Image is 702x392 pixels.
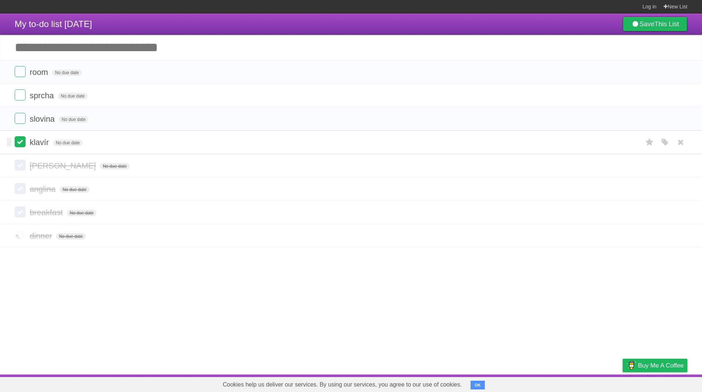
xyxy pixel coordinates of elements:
[588,376,604,390] a: Terms
[56,233,86,240] span: No due date
[59,116,88,123] span: No due date
[15,206,26,217] label: Done
[30,91,56,100] span: sprcha
[626,359,636,372] img: Buy me a coffee
[58,93,87,99] span: No due date
[60,186,89,193] span: No due date
[30,68,50,77] span: room
[30,138,51,147] span: klavír
[67,210,97,216] span: No due date
[30,161,98,170] span: [PERSON_NAME]
[471,381,485,389] button: OK
[654,20,679,28] b: This List
[215,377,469,392] span: Cookies help us deliver our services. By using our services, you agree to our use of cookies.
[30,114,56,123] span: slovina
[525,376,541,390] a: About
[641,376,687,390] a: Suggest a feature
[30,231,54,240] span: dinner
[623,359,687,372] a: Buy me a coffee
[15,183,26,194] label: Done
[623,17,687,31] a: SaveThis List
[100,163,129,170] span: No due date
[15,136,26,147] label: Done
[15,113,26,124] label: Done
[15,66,26,77] label: Done
[30,208,65,217] span: breakfast
[52,69,82,76] span: No due date
[15,90,26,100] label: Done
[613,376,632,390] a: Privacy
[15,160,26,171] label: Done
[30,184,57,194] span: anglina
[15,19,92,29] span: My to-do list [DATE]
[550,376,579,390] a: Developers
[643,136,657,148] label: Star task
[53,140,83,146] span: No due date
[638,359,684,372] span: Buy me a coffee
[15,230,26,241] label: Done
